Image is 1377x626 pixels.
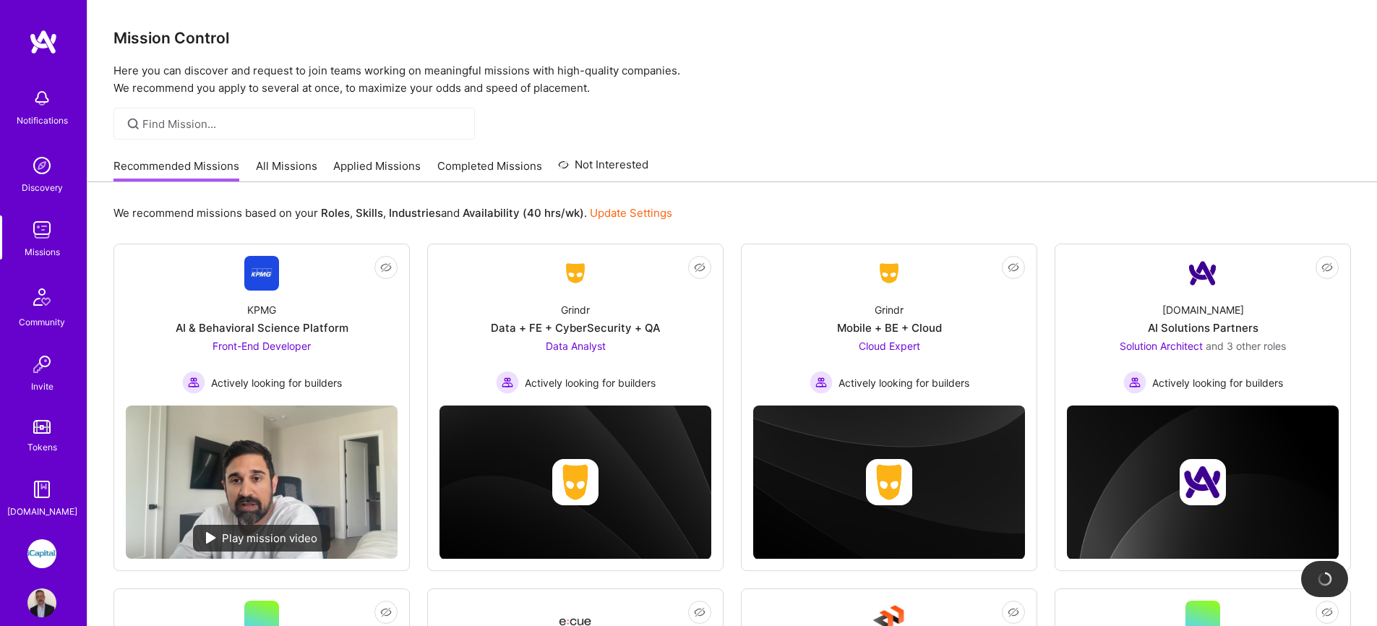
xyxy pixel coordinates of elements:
[27,84,56,113] img: bell
[31,379,53,394] div: Invite
[142,116,464,132] input: Find Mission...
[810,371,833,394] img: Actively looking for builders
[875,302,904,317] div: Grindr
[552,459,599,505] img: Company logo
[866,459,912,505] img: Company logo
[463,206,584,220] b: Availability (40 hrs/wk)
[27,475,56,504] img: guide book
[126,256,398,394] a: Company LogoKPMGAI & Behavioral Science PlatformFront-End Developer Actively looking for builders...
[356,206,383,220] b: Skills
[1321,606,1333,618] i: icon EyeClosed
[206,532,216,544] img: play
[753,406,1025,559] img: cover
[1123,371,1146,394] img: Actively looking for builders
[1206,340,1286,352] span: and 3 other roles
[247,302,276,317] div: KPMG
[837,320,942,335] div: Mobile + BE + Cloud
[7,504,77,519] div: [DOMAIN_NAME]
[19,314,65,330] div: Community
[437,158,542,182] a: Completed Missions
[1162,302,1244,317] div: [DOMAIN_NAME]
[1180,459,1226,505] img: Company logo
[838,375,969,390] span: Actively looking for builders
[27,151,56,180] img: discovery
[1120,340,1203,352] span: Solution Architect
[33,420,51,434] img: tokens
[1008,606,1019,618] i: icon EyeClosed
[439,406,711,559] img: cover
[17,113,68,128] div: Notifications
[244,256,279,291] img: Company Logo
[1067,256,1339,394] a: Company Logo[DOMAIN_NAME]AI Solutions PartnersSolution Architect and 3 other rolesActively lookin...
[29,29,58,55] img: logo
[1185,256,1220,291] img: Company Logo
[24,539,60,568] a: iCapital: Building an Alternative Investment Marketplace
[590,206,672,220] a: Update Settings
[211,375,342,390] span: Actively looking for builders
[126,406,398,559] img: No Mission
[25,244,60,260] div: Missions
[27,539,56,568] img: iCapital: Building an Alternative Investment Marketplace
[27,440,57,455] div: Tokens
[176,320,348,335] div: AI & Behavioral Science Platform
[753,256,1025,394] a: Company LogoGrindrMobile + BE + CloudCloud Expert Actively looking for buildersActively looking f...
[333,158,421,182] a: Applied Missions
[113,158,239,182] a: Recommended Missions
[25,280,59,314] img: Community
[27,350,56,379] img: Invite
[525,375,656,390] span: Actively looking for builders
[22,180,63,195] div: Discovery
[859,340,920,352] span: Cloud Expert
[496,371,519,394] img: Actively looking for builders
[193,525,330,552] div: Play mission video
[558,156,648,182] a: Not Interested
[182,371,205,394] img: Actively looking for builders
[113,205,672,220] p: We recommend missions based on your , , and .
[1148,320,1258,335] div: AI Solutions Partners
[1316,570,1334,588] img: loading
[694,606,705,618] i: icon EyeClosed
[1067,406,1339,559] img: cover
[1008,262,1019,273] i: icon EyeClosed
[872,260,906,286] img: Company Logo
[380,606,392,618] i: icon EyeClosed
[694,262,705,273] i: icon EyeClosed
[439,256,711,394] a: Company LogoGrindrData + FE + CyberSecurity + QAData Analyst Actively looking for buildersActivel...
[389,206,441,220] b: Industries
[256,158,317,182] a: All Missions
[558,260,593,286] img: Company Logo
[213,340,311,352] span: Front-End Developer
[24,588,60,617] a: User Avatar
[321,206,350,220] b: Roles
[1321,262,1333,273] i: icon EyeClosed
[546,340,606,352] span: Data Analyst
[113,62,1351,97] p: Here you can discover and request to join teams working on meaningful missions with high-quality ...
[125,116,142,132] i: icon SearchGrey
[561,302,590,317] div: Grindr
[1152,375,1283,390] span: Actively looking for builders
[491,320,660,335] div: Data + FE + CyberSecurity + QA
[113,29,1351,47] h3: Mission Control
[380,262,392,273] i: icon EyeClosed
[27,215,56,244] img: teamwork
[27,588,56,617] img: User Avatar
